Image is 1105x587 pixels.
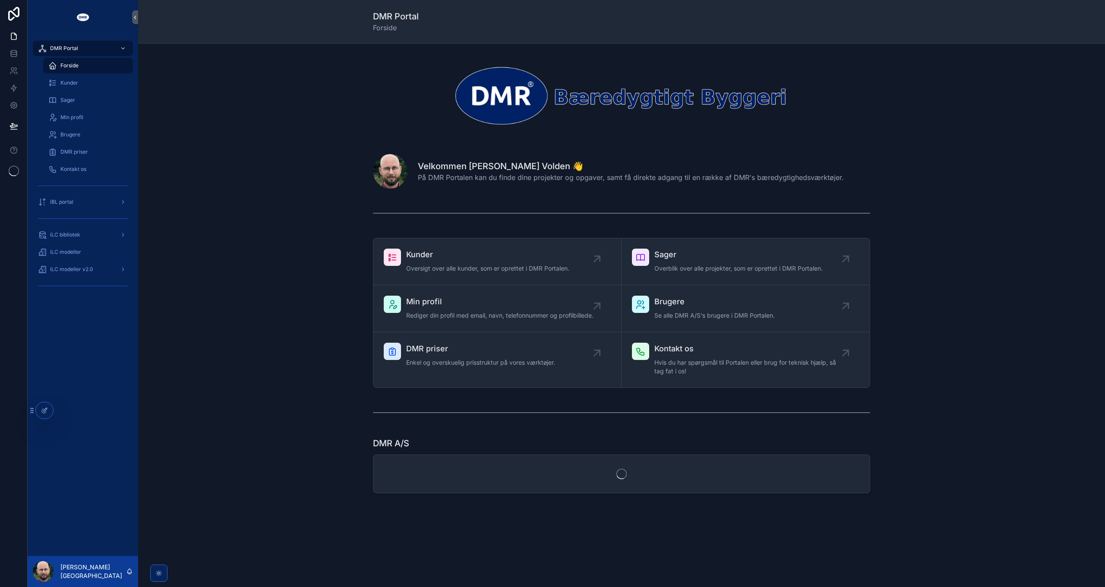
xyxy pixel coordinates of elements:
[406,311,594,320] span: Rediger din profil med email, navn, telefonnummer og profilbillede.
[50,249,81,256] span: iLC modeller
[43,144,133,160] a: DMR priser
[33,262,133,277] a: iLC modeller v2.0
[373,22,419,33] span: Forside
[654,311,775,320] span: Se alle DMR A/S's brugere i DMR Portalen.
[43,127,133,142] a: Brugere
[33,194,133,210] a: iBL portal
[60,131,80,138] span: Brugere
[406,296,594,308] span: Min profil
[50,266,93,273] span: iLC modeller v2.0
[406,358,555,367] span: Enkel og overskuelig prisstruktur på vores værktøjer.
[373,285,622,332] a: Min profilRediger din profil med email, navn, telefonnummer og profilbillede.
[373,332,622,388] a: DMR priserEnkel og overskuelig prisstruktur på vores værktøjer.
[622,332,870,388] a: Kontakt osHvis du har spørgsmål til Portalen eller brug for teknisk hjælp, så tag fat i os!
[654,343,846,355] span: Kontakt os
[622,238,870,285] a: SagerOverblik over alle projekter, som er oprettet i DMR Portalen.
[654,358,846,376] span: Hvis du har spørgsmål til Portalen eller brug for teknisk hjælp, så tag fat i os!
[654,264,823,273] span: Overblik over alle projekter, som er oprettet i DMR Portalen.
[654,296,775,308] span: Brugere
[43,161,133,177] a: Kontakt os
[33,244,133,260] a: iLC modeller
[406,264,569,273] span: Oversigt over alle kunder, som er oprettet i DMR Portalen.
[654,249,823,261] span: Sager
[43,75,133,91] a: Kunder
[43,110,133,125] a: Min profil
[373,10,419,22] h1: DMR Portal
[60,563,126,580] p: [PERSON_NAME] [GEOGRAPHIC_DATA]
[33,41,133,56] a: DMR Portal
[373,64,870,126] img: 30475-dmr_logo_baeredygtigt-byggeri_space-arround---noloco---narrow---transparrent---white-DMR.png
[50,199,73,205] span: iBL portal
[60,79,78,86] span: Kunder
[43,58,133,73] a: Forside
[60,166,86,173] span: Kontakt os
[60,114,83,121] span: Min profil
[28,35,138,304] div: scrollable content
[373,238,622,285] a: KunderOversigt over alle kunder, som er oprettet i DMR Portalen.
[60,148,88,155] span: DMR priser
[418,160,844,172] h1: Velkommen [PERSON_NAME] Volden 👋
[76,10,90,24] img: App logo
[33,227,133,243] a: iLC bibliotek
[373,437,409,449] h1: DMR A/S
[43,92,133,108] a: Sager
[60,62,79,69] span: Forside
[406,249,569,261] span: Kunder
[50,231,80,238] span: iLC bibliotek
[406,343,555,355] span: DMR priser
[622,285,870,332] a: BrugereSe alle DMR A/S's brugere i DMR Portalen.
[60,97,75,104] span: Sager
[418,172,844,183] span: På DMR Portalen kan du finde dine projekter og opgaver, samt få direkte adgang til en række af DM...
[50,45,78,52] span: DMR Portal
